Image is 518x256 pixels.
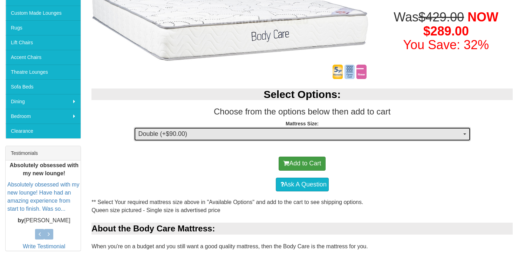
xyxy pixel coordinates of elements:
[6,79,81,94] a: Sofa Beds
[264,88,341,100] b: Select Options:
[418,10,464,24] del: $429.00
[6,146,81,160] div: Testimonials
[9,162,78,176] b: Absolutely obsessed with my new lounge!
[6,20,81,35] a: Rugs
[6,124,81,138] a: Clearance
[279,157,326,171] button: Add to Cart
[134,127,471,141] button: Double (+$90.00)
[7,217,81,225] p: [PERSON_NAME]
[7,182,79,212] a: Absolutely obsessed with my new lounge! Have had an amazing experience from start to finish. Was ...
[91,107,513,116] h3: Choose from the options below then add to cart
[23,243,65,249] a: Write Testimonial
[403,38,489,52] font: You Save: 32%
[6,94,81,109] a: Dining
[18,217,25,223] b: by
[379,10,513,52] h1: Was
[286,121,319,126] strong: Mattress Size:
[276,178,329,192] a: Ask A Question
[6,65,81,79] a: Theatre Lounges
[6,6,81,20] a: Custom Made Lounges
[6,109,81,124] a: Bedroom
[91,223,513,235] div: About the Body Care Mattress:
[423,10,498,38] span: NOW $289.00
[138,130,462,139] span: Double (+$90.00)
[6,35,81,50] a: Lift Chairs
[6,50,81,65] a: Accent Chairs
